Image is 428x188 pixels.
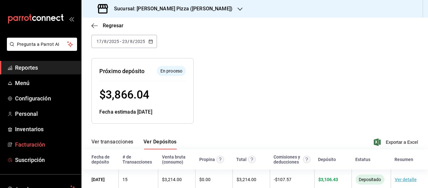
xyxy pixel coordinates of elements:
[355,157,370,162] div: Estatus
[303,156,311,163] svg: Contempla comisión de ventas y propinas, IVA, cancelaciones y devoluciones.
[394,157,413,162] div: Resumen
[15,156,76,164] span: Suscripción
[128,39,129,44] span: /
[96,39,102,44] input: --
[236,157,247,162] div: Total
[122,39,128,44] input: --
[158,68,185,74] span: En proceso
[217,156,224,163] svg: Las propinas mostradas excluyen toda configuración de retención.
[15,110,76,118] span: Personal
[120,39,121,44] span: -
[69,16,74,21] button: open_drawer_menu
[157,66,186,76] div: El depósito aún no se ha enviado a tu cuenta bancaria.
[162,154,192,164] div: Venta bruta (consumo)
[99,88,149,101] span: $ 3,866.04
[375,138,418,146] button: Exportar a Excel
[15,79,76,87] span: Menú
[318,157,336,162] div: Depósito
[103,23,123,29] span: Regresar
[104,39,107,44] input: --
[318,177,338,182] span: $ 3,106.43
[109,5,232,13] h3: Sucursal: [PERSON_NAME] Pizza ([PERSON_NAME])
[135,39,145,44] input: ----
[91,139,133,149] button: Ver transacciones
[99,108,186,116] div: Fecha estimada [DATE]
[102,39,104,44] span: /
[15,140,76,149] span: Facturación
[274,154,301,164] div: Comisiones y deducciones
[17,41,67,48] span: Pregunta a Parrot AI
[199,157,215,162] div: Propina
[356,177,384,182] span: Depositado
[91,154,115,164] div: Fecha de depósito
[15,63,76,72] span: Reportes
[15,94,76,103] span: Configuración
[274,177,291,182] span: - $ 107.57
[144,139,177,149] button: Ver Depósitos
[15,125,76,133] span: Inventarios
[99,67,144,75] div: Próximo depósito
[4,46,77,52] a: Pregunta a Parrot AI
[107,39,109,44] span: /
[91,139,177,149] div: navigation tabs
[133,39,135,44] span: /
[109,39,119,44] input: ----
[130,39,133,44] input: --
[356,175,384,185] div: El monto ha sido enviado a tu cuenta bancaria. Puede tardar en verse reflejado, según la entidad ...
[91,23,123,29] button: Regresar
[162,177,182,182] span: $ 3,214.00
[237,177,256,182] span: $ 3,214.00
[7,38,77,51] button: Pregunta a Parrot AI
[123,154,154,164] div: # de Transacciones
[248,156,256,163] svg: Este monto equivale al total de la venta más otros abonos antes de aplicar comisión e IVA.
[395,177,417,182] a: Ver detalle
